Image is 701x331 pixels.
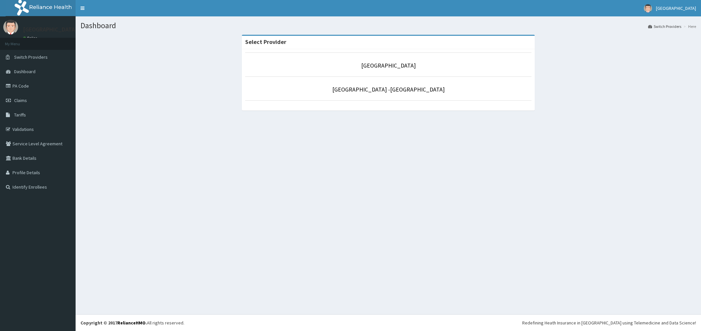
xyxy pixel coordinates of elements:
span: Switch Providers [14,54,48,60]
a: Online [23,36,39,40]
a: RelianceHMO [117,320,146,326]
span: Tariffs [14,112,26,118]
a: [GEOGRAPHIC_DATA] [361,62,416,69]
footer: All rights reserved. [76,314,701,331]
span: [GEOGRAPHIC_DATA] [656,5,696,11]
h1: Dashboard [81,21,696,30]
img: User Image [644,4,652,12]
img: User Image [3,20,18,34]
strong: Copyright © 2017 . [81,320,147,326]
span: Claims [14,97,27,103]
a: Switch Providers [648,24,681,29]
li: Here [682,24,696,29]
span: Dashboard [14,69,35,74]
strong: Select Provider [245,38,286,46]
p: [GEOGRAPHIC_DATA] [23,27,77,32]
a: [GEOGRAPHIC_DATA] -[GEOGRAPHIC_DATA] [332,86,445,93]
div: Redefining Heath Insurance in [GEOGRAPHIC_DATA] using Telemedicine and Data Science! [522,320,696,326]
